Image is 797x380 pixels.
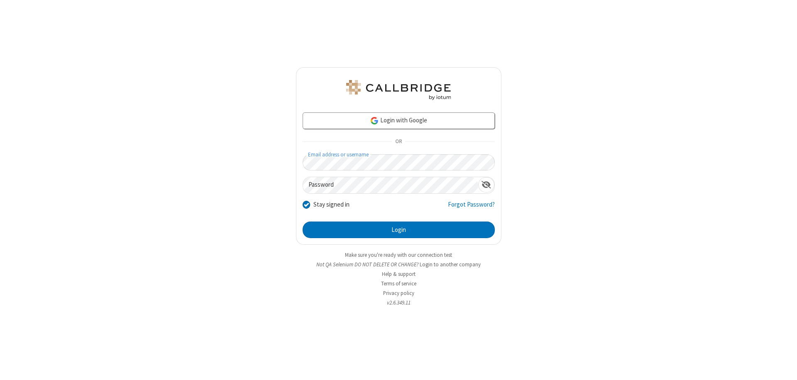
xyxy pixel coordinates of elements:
label: Stay signed in [313,200,350,209]
a: Forgot Password? [448,200,495,216]
a: Login with Google [303,112,495,129]
a: Terms of service [381,280,416,287]
span: OR [392,136,405,148]
img: google-icon.png [370,116,379,125]
li: Not QA Selenium DO NOT DELETE OR CHANGE? [296,261,501,268]
input: Password [303,177,478,193]
img: QA Selenium DO NOT DELETE OR CHANGE [345,80,452,100]
a: Make sure you're ready with our connection test [345,251,452,258]
input: Email address or username [303,154,495,171]
div: Show password [478,177,494,192]
button: Login to another company [420,261,481,268]
li: v2.6.349.11 [296,299,501,307]
button: Login [303,222,495,238]
a: Privacy policy [383,290,414,297]
a: Help & support [382,270,416,278]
